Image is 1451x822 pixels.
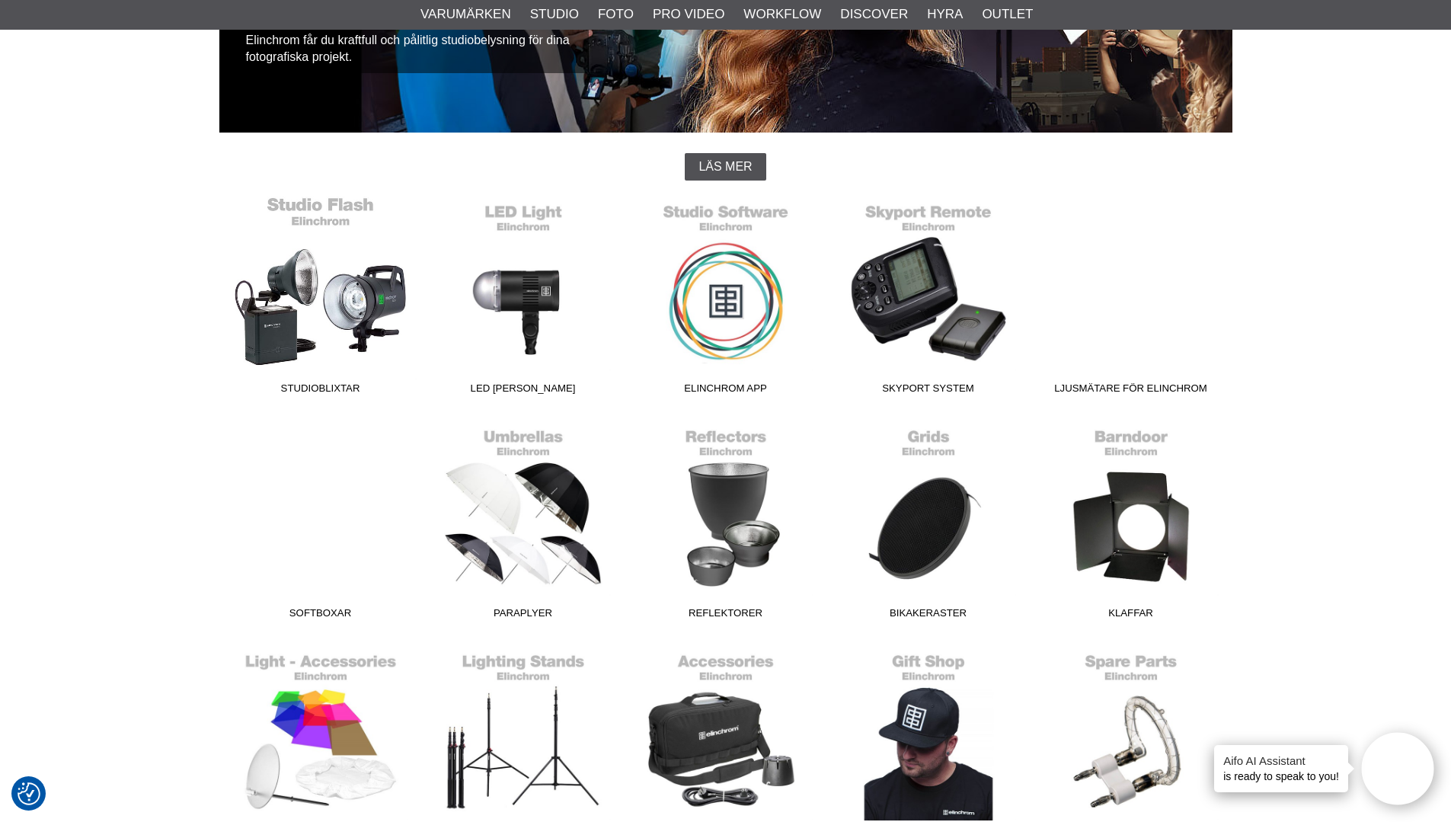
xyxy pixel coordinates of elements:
span: Paraplyer [422,606,625,626]
div: is ready to speak to you! [1214,745,1348,792]
a: Workflow [743,5,821,24]
a: Paraplyer [422,421,625,626]
button: Samtyckesinställningar [18,780,40,808]
span: Klaffar [1030,606,1232,626]
a: Elinchrom App [625,196,827,401]
a: Studio [530,5,579,24]
a: Discover [840,5,908,24]
a: Bikakeraster [827,421,1030,626]
span: Reflektorer [625,606,827,626]
span: Softboxar [219,606,422,626]
span: Studioblixtar [219,381,422,401]
a: Outlet [982,5,1033,24]
a: Studioblixtar [219,196,422,401]
a: Pro Video [653,5,724,24]
a: Reflektorer [625,421,827,626]
h4: Aifo AI Assistant [1223,753,1339,769]
a: Klaffar [1030,421,1232,626]
span: Ljusmätare för Elinchrom [1030,381,1232,401]
img: Revisit consent button [18,782,40,805]
span: LED [PERSON_NAME] [422,381,625,401]
a: LED [PERSON_NAME] [422,196,625,401]
a: Hyra [927,5,963,24]
span: Skyport System [827,381,1030,401]
span: Bikakeraster [827,606,1030,626]
a: Skyport System [827,196,1030,401]
a: Softboxar [219,421,422,626]
a: Foto [598,5,634,24]
span: Elinchrom App [625,381,827,401]
span: Läs mer [698,160,752,174]
a: Varumärken [420,5,511,24]
a: Ljusmätare för Elinchrom [1030,196,1232,401]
